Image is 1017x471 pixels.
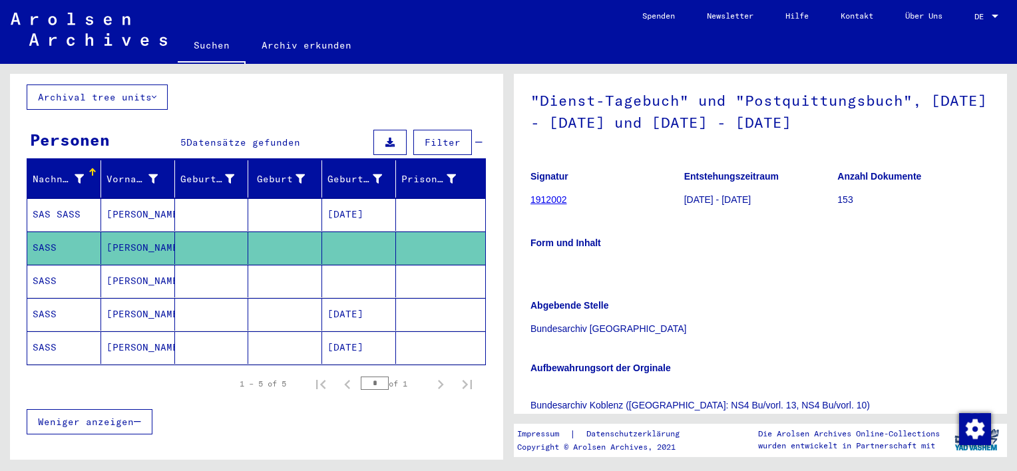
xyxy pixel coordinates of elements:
[307,371,334,397] button: First page
[758,428,940,440] p: Die Arolsen Archives Online-Collections
[106,172,158,186] div: Vorname
[413,130,472,155] button: Filter
[101,331,175,364] mat-cell: [PERSON_NAME]
[334,371,361,397] button: Previous page
[427,371,454,397] button: Next page
[27,265,101,297] mat-cell: SASS
[180,172,235,186] div: Geburtsname
[240,378,286,390] div: 1 – 5 of 5
[530,300,608,311] b: Abgebende Stelle
[327,172,382,186] div: Geburtsdatum
[322,160,396,198] mat-header-cell: Geburtsdatum
[327,168,399,190] div: Geburtsdatum
[246,29,367,61] a: Archiv erkunden
[27,409,152,434] button: Weniger anzeigen
[576,427,696,441] a: Datenschutzerklärung
[530,237,601,248] b: Form und Inhalt
[530,322,990,336] p: Bundesarchiv [GEOGRAPHIC_DATA]
[322,298,396,331] mat-cell: [DATE]
[517,427,570,441] a: Impressum
[101,298,175,331] mat-cell: [PERSON_NAME]
[101,265,175,297] mat-cell: [PERSON_NAME]
[254,168,321,190] div: Geburt‏
[178,29,246,64] a: Suchen
[180,168,252,190] div: Geburtsname
[27,198,101,231] mat-cell: SAS SASS
[974,12,989,21] span: DE
[952,423,1002,456] img: yv_logo.png
[517,441,696,453] p: Copyright © Arolsen Archives, 2021
[684,171,779,182] b: Entstehungszeitraum
[106,168,174,190] div: Vorname
[684,193,837,207] p: [DATE] - [DATE]
[27,331,101,364] mat-cell: SASS
[101,232,175,264] mat-cell: [PERSON_NAME]
[27,298,101,331] mat-cell: SASS
[27,84,168,110] button: Archival tree units
[254,172,305,186] div: Geburt‏
[361,377,427,390] div: of 1
[175,160,249,198] mat-header-cell: Geburtsname
[454,371,481,397] button: Last page
[248,160,322,198] mat-header-cell: Geburt‏
[959,413,991,445] img: Zustimmung ändern
[180,136,186,148] span: 5
[401,168,473,190] div: Prisoner #
[30,128,110,152] div: Personen
[322,198,396,231] mat-cell: [DATE]
[530,70,990,150] h1: "Dienst-Tagebuch" und "Postquittungsbuch", [DATE] - [DATE] und [DATE] - [DATE]
[322,331,396,364] mat-cell: [DATE]
[837,171,921,182] b: Anzahl Dokumente
[530,171,568,182] b: Signatur
[101,160,175,198] mat-header-cell: Vorname
[396,160,485,198] mat-header-cell: Prisoner #
[837,193,990,207] p: 153
[530,385,990,440] p: Bundesarchiv Koblenz ([GEOGRAPHIC_DATA]: NS4 Bu/vorl. 13, NS4 Bu/vorl. 10) [URL][DOMAIN_NAME][DOM...
[425,136,461,148] span: Filter
[33,172,84,186] div: Nachname
[517,427,696,441] div: |
[530,194,567,205] a: 1912002
[27,232,101,264] mat-cell: SASS
[33,168,101,190] div: Nachname
[27,160,101,198] mat-header-cell: Nachname
[758,440,940,452] p: wurden entwickelt in Partnerschaft mit
[530,363,671,373] b: Aufbewahrungsort der Orginale
[401,172,456,186] div: Prisoner #
[101,198,175,231] mat-cell: [PERSON_NAME]
[186,136,300,148] span: Datensätze gefunden
[11,13,167,46] img: Arolsen_neg.svg
[38,416,134,428] span: Weniger anzeigen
